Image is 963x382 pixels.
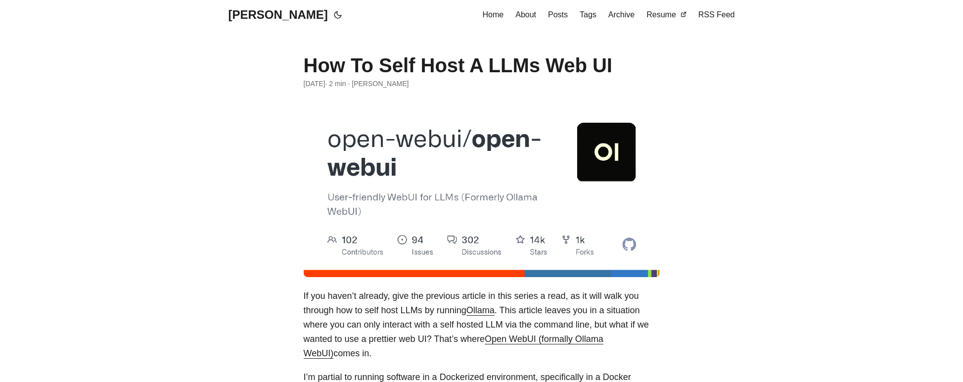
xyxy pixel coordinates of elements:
[304,334,603,358] a: Open WebUI (formally Ollama WebUI)
[304,78,660,89] div: · 2 min · [PERSON_NAME]
[304,289,660,360] p: If you haven’t already, give the previous article in this series a read, as it will walk you thro...
[548,10,568,19] span: Posts
[304,78,325,89] span: 2024-04-18 05:34:44 -0400 -0400
[515,10,536,19] span: About
[483,10,504,19] span: Home
[466,305,495,315] a: Ollama
[304,53,660,77] h1: How To Self Host A LLMs Web UI
[580,10,596,19] span: Tags
[608,10,635,19] span: Archive
[646,10,676,19] span: Resume
[698,10,735,19] span: RSS Feed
